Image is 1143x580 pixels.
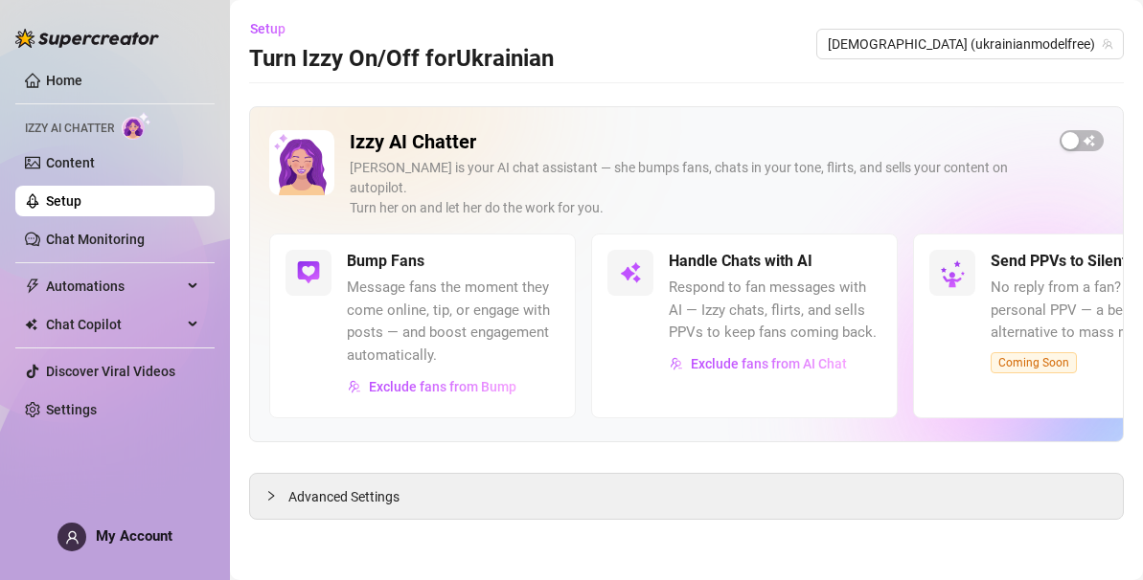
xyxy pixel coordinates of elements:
[25,120,114,138] span: Izzy AI Chatter
[350,130,1044,154] h2: Izzy AI Chatter
[669,277,881,345] span: Respond to fan messages with AI — Izzy chats, flirts, and sells PPVs to keep fans coming back.
[619,261,642,284] img: svg%3e
[691,356,847,371] span: Exclude fans from AI Chat
[96,527,172,545] span: My Account
[265,490,277,502] span: collapsed
[122,112,151,140] img: AI Chatter
[25,279,40,294] span: thunderbolt
[25,318,37,331] img: Chat Copilot
[828,30,1112,58] span: Ukrainian (ukrainianmodelfree)
[46,73,82,88] a: Home
[249,44,554,75] h3: Turn Izzy On/Off for Ukrainian
[15,29,159,48] img: logo-BBDzfeDw.svg
[350,158,1044,218] div: [PERSON_NAME] is your AI chat assistant — she bumps fans, chats in your tone, flirts, and sells y...
[46,232,145,247] a: Chat Monitoring
[46,364,175,379] a: Discover Viral Videos
[46,193,81,209] a: Setup
[940,260,971,291] img: silent-fans-ppv-o-N6Mmdf.svg
[348,380,361,393] img: svg%3e
[369,379,516,394] span: Exclude fans from Bump
[991,352,1077,373] span: Coming Soon
[265,485,288,506] div: collapsed
[46,155,95,170] a: Content
[250,21,286,36] span: Setup
[1102,38,1113,50] span: team
[347,371,517,402] button: Exclude fans from Bump
[288,486,400,507] span: Advanced Settings
[46,271,182,301] span: Automations
[669,348,848,379] button: Exclude fans from AI Chat
[249,13,301,44] button: Setup
[46,402,97,417] a: Settings
[669,250,812,273] h5: Handle Chats with AI
[46,309,182,340] span: Chat Copilot
[347,250,424,273] h5: Bump Fans
[65,530,80,545] span: user
[297,261,320,284] img: svg%3e
[269,130,334,195] img: Izzy AI Chatter
[347,277,560,367] span: Message fans the moment they come online, tip, or engage with posts — and boost engagement automa...
[670,357,683,370] img: svg%3e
